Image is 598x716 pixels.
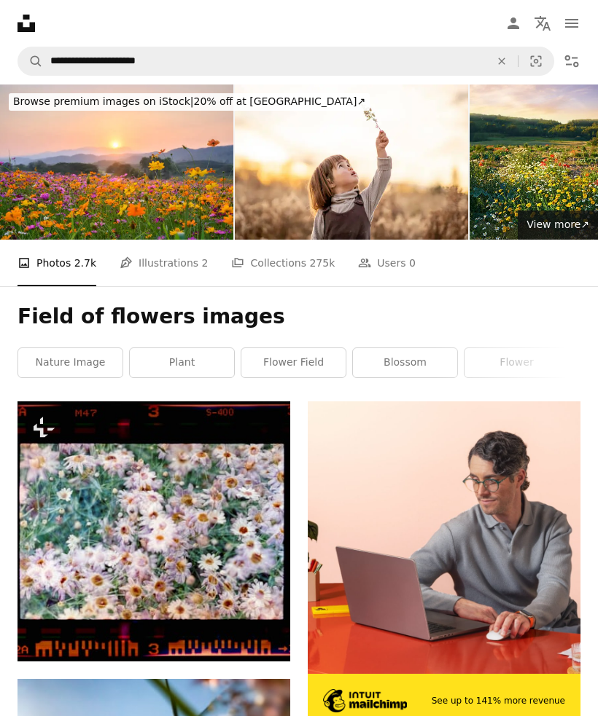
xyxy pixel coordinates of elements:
[557,47,586,76] button: Filters
[557,9,586,38] button: Menu
[130,348,234,377] a: plant
[358,240,416,286] a: Users 0
[235,84,468,240] img: Wandering Through the Grass
[18,15,35,32] a: Home — Unsplash
[13,95,193,107] span: Browse premium images on iStock |
[527,219,589,230] span: View more ↗
[231,240,335,286] a: Collections 275k
[353,348,457,377] a: blossom
[486,47,518,75] button: Clear
[409,255,416,271] span: 0
[18,524,290,538] a: a bunch of flowers that are in the grass
[18,401,290,661] img: a bunch of flowers that are in the grass
[518,211,598,240] a: View more↗
[13,95,365,107] span: 20% off at [GEOGRAPHIC_DATA] ↗
[323,689,407,712] img: file-1690386555781-336d1949dad1image
[528,9,557,38] button: Language
[18,348,123,377] a: nature image
[18,304,580,330] h1: Field of flowers images
[519,47,554,75] button: Visual search
[202,255,209,271] span: 2
[499,9,528,38] a: Log in / Sign up
[308,401,580,674] img: file-1722962848292-892f2e7827caimage
[120,240,208,286] a: Illustrations 2
[18,47,43,75] button: Search Unsplash
[241,348,346,377] a: flower field
[18,47,554,76] form: Find visuals sitewide
[432,695,565,707] span: See up to 141% more revenue
[465,348,569,377] a: flower
[309,255,335,271] span: 275k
